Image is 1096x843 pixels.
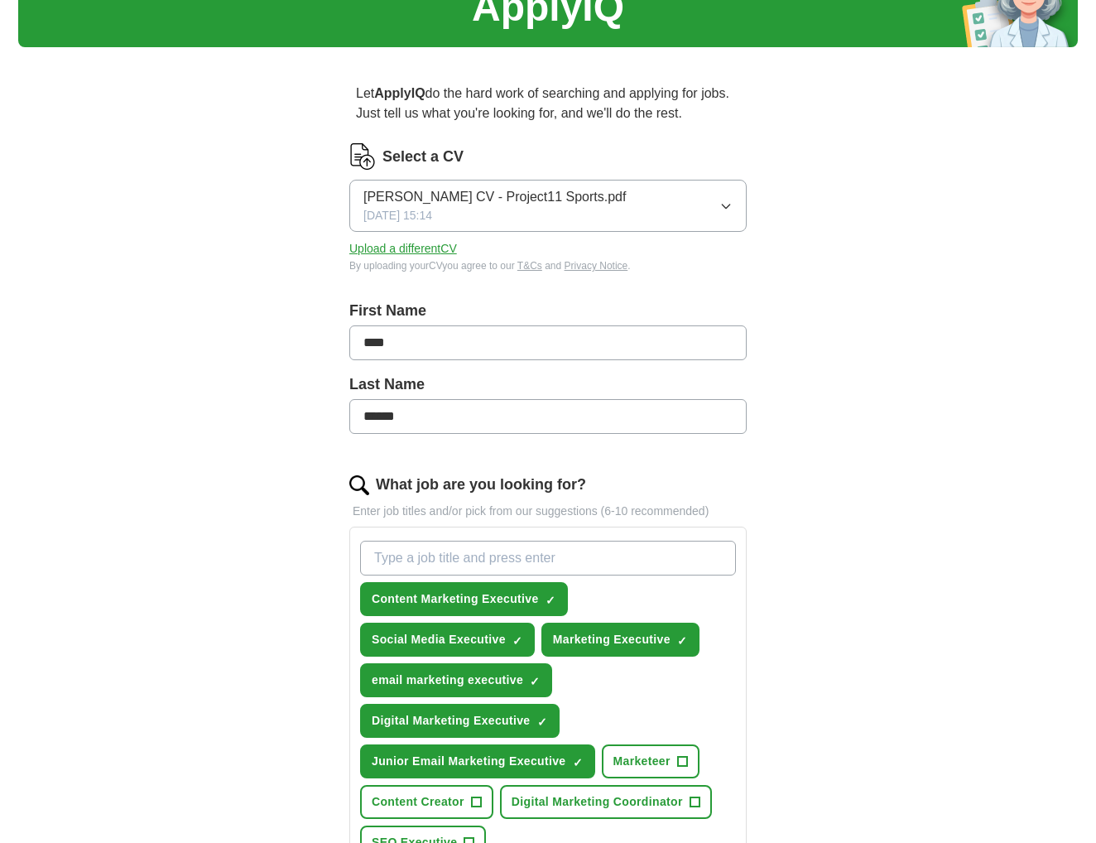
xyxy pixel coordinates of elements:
[372,712,531,730] span: Digital Marketing Executive
[512,634,522,648] span: ✓
[349,373,747,396] label: Last Name
[349,300,747,322] label: First Name
[363,187,626,207] span: [PERSON_NAME] CV - Project11 Sports.pdf
[349,475,369,495] img: search.png
[360,582,568,616] button: Content Marketing Executive✓
[349,258,747,273] div: By uploading your CV you agree to our and .
[372,753,566,770] span: Junior Email Marketing Executive
[553,631,671,648] span: Marketing Executive
[677,634,687,648] span: ✓
[613,753,671,770] span: Marketeer
[602,744,699,778] button: Marketeer
[372,793,464,811] span: Content Creator
[376,474,586,496] label: What job are you looking for?
[374,86,425,100] strong: ApplyIQ
[349,503,747,520] p: Enter job titles and/or pick from our suggestions (6-10 recommended)
[500,785,712,819] button: Digital Marketing Coordinator
[360,541,736,576] input: Type a job title and press enter
[537,715,547,729] span: ✓
[360,663,552,697] button: email marketing executive✓
[565,260,628,272] a: Privacy Notice
[360,785,493,819] button: Content Creator
[372,631,506,648] span: Social Media Executive
[530,675,540,688] span: ✓
[546,594,555,607] span: ✓
[360,623,535,657] button: Social Media Executive✓
[349,143,376,170] img: CV Icon
[573,756,583,769] span: ✓
[349,180,747,232] button: [PERSON_NAME] CV - Project11 Sports.pdf[DATE] 15:14
[517,260,542,272] a: T&Cs
[360,744,595,778] button: Junior Email Marketing Executive✓
[541,623,699,657] button: Marketing Executive✓
[372,590,539,608] span: Content Marketing Executive
[363,207,432,224] span: [DATE] 15:14
[349,240,457,258] button: Upload a differentCV
[360,704,560,738] button: Digital Marketing Executive✓
[372,672,523,689] span: email marketing executive
[349,77,747,130] p: Let do the hard work of searching and applying for jobs. Just tell us what you're looking for, an...
[382,146,464,168] label: Select a CV
[512,793,683,811] span: Digital Marketing Coordinator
